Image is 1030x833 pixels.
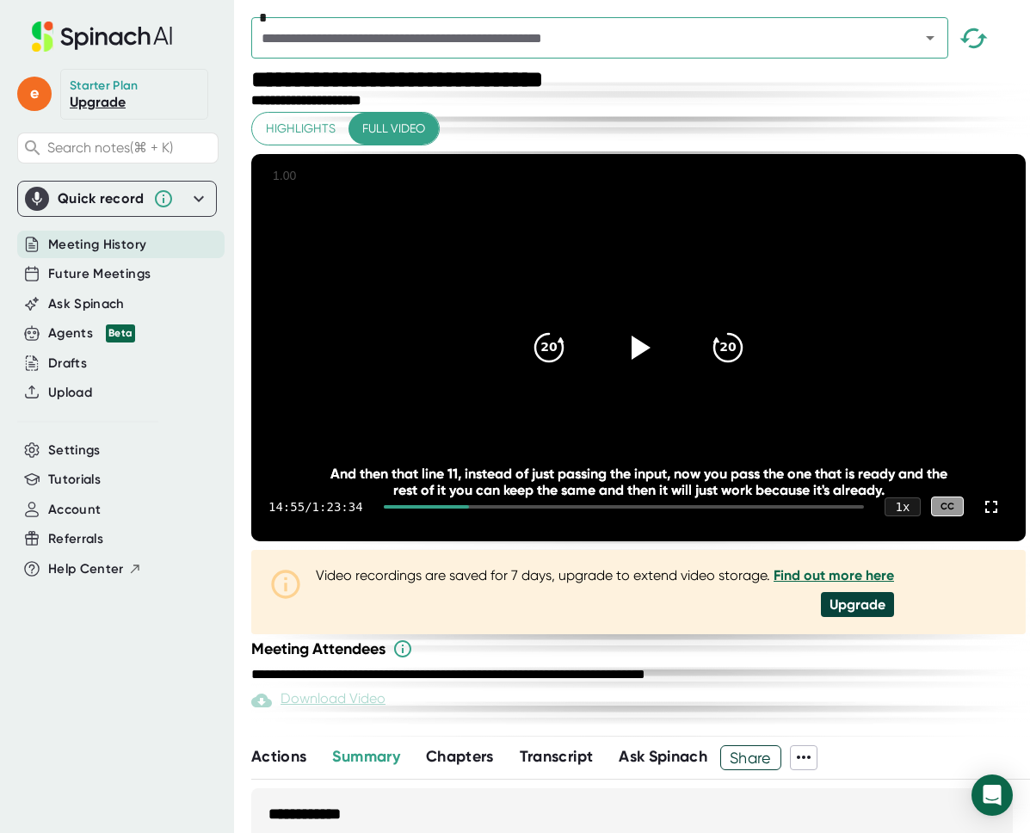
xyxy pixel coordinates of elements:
span: Ask Spinach [619,747,707,766]
button: Agents Beta [48,324,135,343]
div: Quick record [25,182,209,216]
span: Chapters [426,747,494,766]
span: Help Center [48,559,124,579]
div: Upgrade [821,592,894,617]
button: Ask Spinach [48,294,125,314]
span: Highlights [266,118,336,139]
button: Meeting History [48,235,146,255]
span: Transcript [520,747,594,766]
div: Beta [106,324,135,342]
span: Full video [362,118,425,139]
button: Help Center [48,559,142,579]
div: Agents [48,324,135,343]
button: Drafts [48,354,87,373]
button: Full video [348,113,439,145]
div: 14:55 / 1:23:34 [268,500,363,514]
button: Tutorials [48,470,101,490]
button: Referrals [48,529,103,549]
div: Meeting Attendees [251,639,1030,659]
span: Summary [332,747,399,766]
span: Share [721,743,780,773]
div: Video recordings are saved for 7 days, upgrade to extend video storage. [316,567,894,583]
div: Starter Plan [70,78,139,94]
span: e [17,77,52,111]
button: Chapters [426,745,494,768]
button: Account [48,500,101,520]
button: Future Meetings [48,264,151,284]
div: CC [931,497,964,516]
button: Upload [48,383,92,403]
button: Share [720,745,781,770]
button: Settings [48,441,101,460]
div: Open Intercom Messenger [971,774,1013,816]
span: Actions [251,747,306,766]
span: Search notes (⌘ + K) [47,139,173,156]
button: Actions [251,745,306,768]
button: Open [918,26,942,50]
div: Quick record [58,190,145,207]
a: Find out more here [774,567,894,583]
button: Highlights [252,113,349,145]
a: Upgrade [70,94,126,110]
div: And then that line 11, instead of just passing the input, now you pass the one that is ready and ... [329,466,948,498]
div: 1 x [885,497,921,516]
button: Summary [332,745,399,768]
button: Ask Spinach [619,745,707,768]
button: Transcript [520,745,594,768]
div: Paid feature [251,690,385,711]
